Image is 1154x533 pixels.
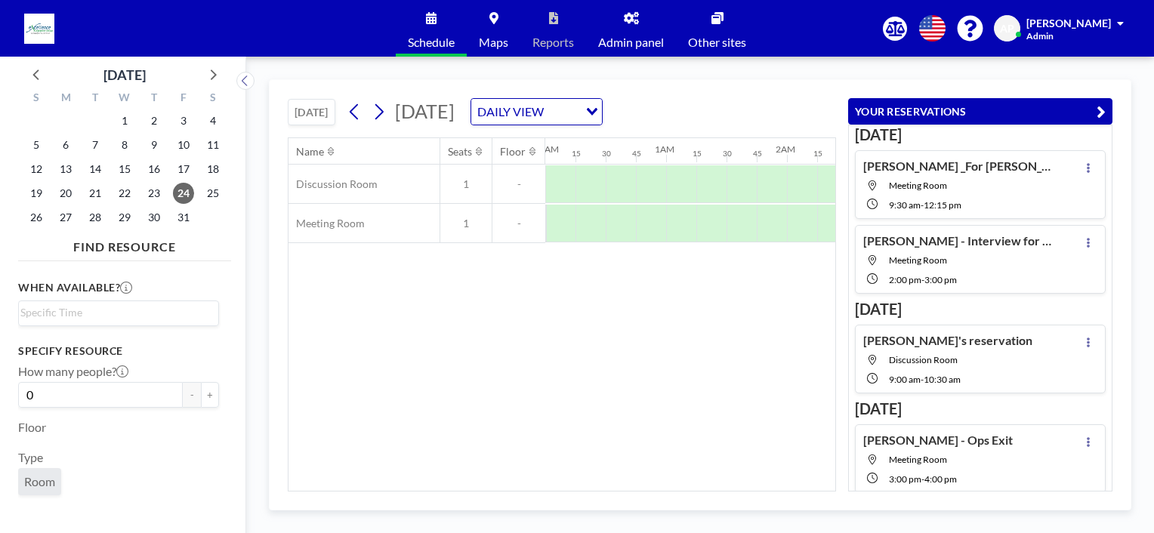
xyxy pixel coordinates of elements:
span: Saturday, October 25, 2025 [202,183,224,204]
span: Thursday, October 23, 2025 [143,183,165,204]
h4: [PERSON_NAME] - Interview for AE [863,233,1052,248]
span: Thursday, October 9, 2025 [143,134,165,156]
span: Friday, October 31, 2025 [173,207,194,228]
label: Floor [18,420,46,435]
span: DAILY VIEW [474,102,547,122]
div: 30 [602,149,611,159]
span: - [921,473,924,485]
span: Wednesday, October 22, 2025 [114,183,135,204]
span: Saturday, October 18, 2025 [202,159,224,180]
span: 2:00 PM [889,274,921,285]
span: Thursday, October 2, 2025 [143,110,165,131]
span: 1 [440,217,492,230]
label: Type [18,450,43,465]
input: Search for option [20,304,210,321]
input: Search for option [548,102,577,122]
h4: [PERSON_NAME]'s reservation [863,333,1032,348]
span: 1 [440,177,492,191]
div: Search for option [19,301,218,324]
span: Friday, October 10, 2025 [173,134,194,156]
div: W [110,89,140,109]
span: - [492,217,545,230]
div: 45 [753,149,762,159]
button: [DATE] [288,99,335,125]
span: Tuesday, October 7, 2025 [85,134,106,156]
span: Discussion Room [288,177,378,191]
span: - [921,199,924,211]
span: Meeting Room [889,254,947,266]
div: 45 [632,149,641,159]
div: Search for option [471,99,602,125]
span: 10:30 AM [924,374,961,385]
div: 15 [813,149,822,159]
span: Tuesday, October 21, 2025 [85,183,106,204]
span: Friday, October 17, 2025 [173,159,194,180]
span: Room [24,474,55,489]
span: Wednesday, October 15, 2025 [114,159,135,180]
span: [PERSON_NAME] [1026,17,1111,29]
span: Sunday, October 12, 2025 [26,159,47,180]
span: Monday, October 27, 2025 [55,207,76,228]
span: Thursday, October 30, 2025 [143,207,165,228]
span: Discussion Room [889,354,958,365]
span: Tuesday, October 28, 2025 [85,207,106,228]
span: AP [1000,22,1014,35]
span: Monday, October 20, 2025 [55,183,76,204]
h4: [PERSON_NAME] - Ops Exit [863,433,1013,448]
h4: FIND RESOURCE [18,233,231,254]
div: M [51,89,81,109]
div: 1AM [655,143,674,155]
span: 12:15 PM [924,199,961,211]
span: Meeting Room [288,217,365,230]
span: Sunday, October 19, 2025 [26,183,47,204]
span: Schedule [408,36,455,48]
span: Monday, October 6, 2025 [55,134,76,156]
div: 30 [723,149,732,159]
span: 3:00 PM [924,274,957,285]
span: Meeting Room [889,454,947,465]
label: How many people? [18,364,128,379]
span: Other sites [688,36,746,48]
span: Wednesday, October 8, 2025 [114,134,135,156]
div: 15 [572,149,581,159]
span: Sunday, October 26, 2025 [26,207,47,228]
h3: Specify resource [18,344,219,358]
div: Seats [448,145,472,159]
div: F [168,89,198,109]
div: T [81,89,110,109]
button: + [201,382,219,408]
span: Sunday, October 5, 2025 [26,134,47,156]
button: YOUR RESERVATIONS [848,98,1112,125]
div: T [139,89,168,109]
span: [DATE] [395,100,455,122]
div: 2AM [776,143,795,155]
span: 9:30 AM [889,199,921,211]
h3: [DATE] [855,300,1106,319]
h3: [DATE] [855,125,1106,144]
span: Wednesday, October 1, 2025 [114,110,135,131]
span: 9:00 AM [889,374,921,385]
h4: [PERSON_NAME] _For [PERSON_NAME] [863,159,1052,174]
span: Wednesday, October 29, 2025 [114,207,135,228]
span: Tuesday, October 14, 2025 [85,159,106,180]
img: organization-logo [24,14,54,44]
span: Saturday, October 4, 2025 [202,110,224,131]
button: - [183,382,201,408]
span: 3:00 PM [889,473,921,485]
div: 15 [693,149,702,159]
span: - [921,374,924,385]
div: S [22,89,51,109]
div: S [198,89,227,109]
span: Meeting Room [889,180,947,191]
h3: [DATE] [855,399,1106,418]
span: Admin panel [598,36,664,48]
span: Friday, October 24, 2025 [173,183,194,204]
span: Thursday, October 16, 2025 [143,159,165,180]
span: - [492,177,545,191]
div: 12AM [534,143,559,155]
span: Admin [1026,30,1054,42]
span: Friday, October 3, 2025 [173,110,194,131]
div: Floor [500,145,526,159]
span: 4:00 PM [924,473,957,485]
span: Maps [479,36,508,48]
